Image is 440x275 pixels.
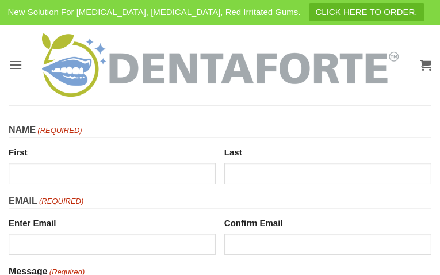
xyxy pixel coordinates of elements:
[9,51,22,79] a: Menu
[224,143,431,159] label: Last
[420,52,431,78] a: View cart
[42,33,399,97] img: DENTAFORTE™
[9,123,431,138] legend: Name
[309,3,424,21] a: CLICK HERE TO ORDER.
[38,196,83,208] span: (Required)
[9,143,216,159] label: First
[9,193,431,209] legend: Email
[37,125,82,137] span: (Required)
[224,213,431,230] label: Confirm Email
[9,213,216,230] label: Enter Email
